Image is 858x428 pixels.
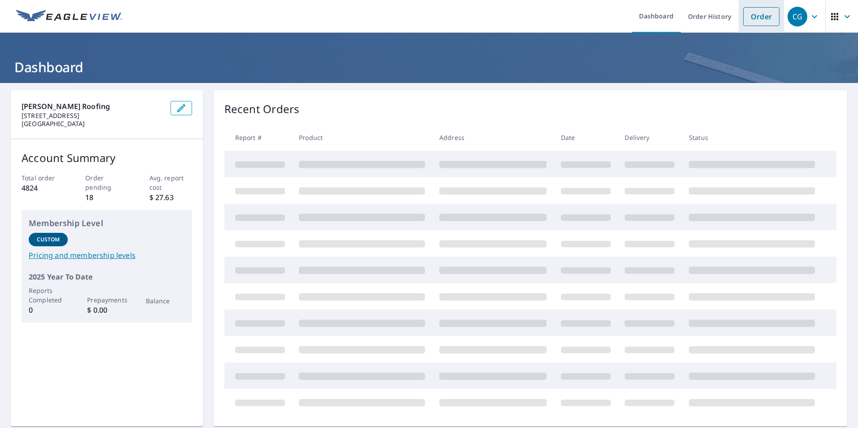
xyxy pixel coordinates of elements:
[16,10,122,23] img: EV Logo
[743,7,779,26] a: Order
[554,124,618,151] th: Date
[29,305,68,315] p: 0
[85,173,128,192] p: Order pending
[149,173,192,192] p: Avg. report cost
[617,124,682,151] th: Delivery
[22,183,64,193] p: 4824
[29,217,185,229] p: Membership Level
[22,173,64,183] p: Total order
[85,192,128,203] p: 18
[22,112,163,120] p: [STREET_ADDRESS]
[224,101,300,117] p: Recent Orders
[11,58,847,76] h1: Dashboard
[29,250,185,261] a: Pricing and membership levels
[682,124,822,151] th: Status
[292,124,432,151] th: Product
[149,192,192,203] p: $ 27.63
[29,286,68,305] p: Reports Completed
[432,124,554,151] th: Address
[224,124,292,151] th: Report #
[37,236,60,244] p: Custom
[146,296,185,306] p: Balance
[29,271,185,282] p: 2025 Year To Date
[22,150,192,166] p: Account Summary
[87,295,126,305] p: Prepayments
[22,120,163,128] p: [GEOGRAPHIC_DATA]
[22,101,163,112] p: [PERSON_NAME] Roofing
[788,7,807,26] div: CG
[87,305,126,315] p: $ 0.00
